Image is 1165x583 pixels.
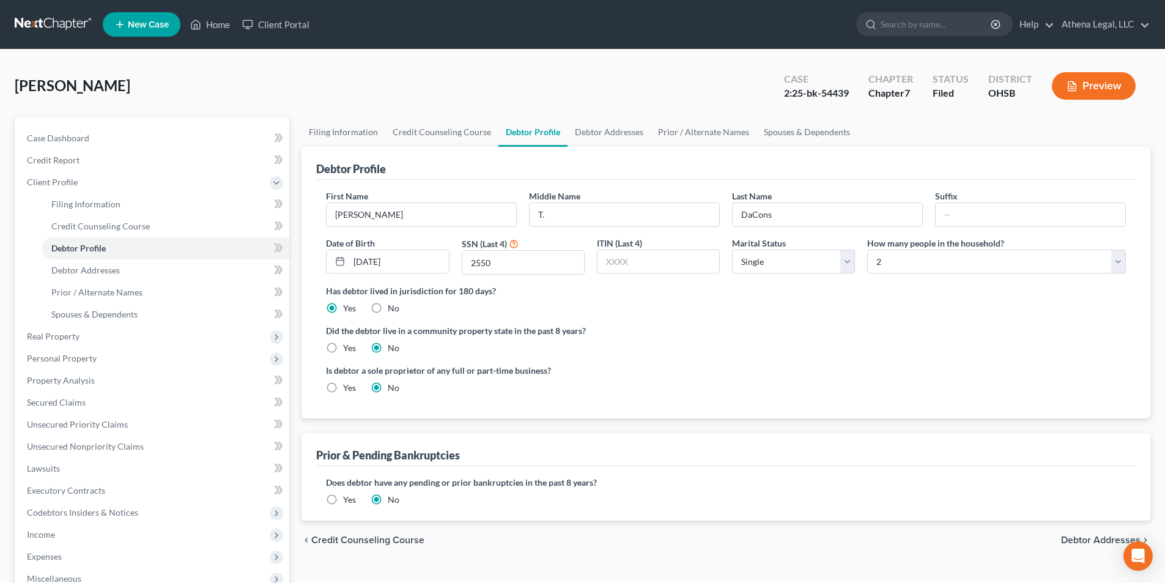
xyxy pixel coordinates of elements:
button: Preview [1052,72,1136,100]
a: Debtor Profile [498,117,568,147]
span: Codebtors Insiders & Notices [27,507,138,518]
a: Athena Legal, LLC [1056,13,1150,35]
span: Income [27,529,55,540]
span: Debtor Profile [51,243,106,253]
div: Prior & Pending Bankruptcies [316,448,460,462]
label: Yes [343,382,356,394]
div: Filed [933,86,969,100]
div: Debtor Profile [316,162,386,176]
input: MM/DD/YYYY [349,250,448,273]
a: Debtor Addresses [568,117,651,147]
label: ITIN (Last 4) [597,237,642,250]
a: Property Analysis [17,369,289,392]
a: Spouses & Dependents [42,303,289,325]
a: Prior / Alternate Names [651,117,756,147]
span: Debtor Addresses [1061,535,1141,545]
input: Search by name... [881,13,993,35]
input: -- [327,203,516,226]
label: Suffix [935,190,958,202]
a: Debtor Profile [42,237,289,259]
span: Spouses & Dependents [51,309,138,319]
div: 2:25-bk-54439 [784,86,849,100]
div: District [988,72,1032,86]
label: Does debtor have any pending or prior bankruptcies in the past 8 years? [326,476,1126,489]
label: Last Name [732,190,772,202]
label: Has debtor lived in jurisdiction for 180 days? [326,284,1126,297]
div: OHSB [988,86,1032,100]
span: Secured Claims [27,397,86,407]
label: No [388,494,399,506]
a: Home [184,13,236,35]
a: Client Portal [236,13,316,35]
div: Chapter [868,86,913,100]
label: Marital Status [732,237,786,250]
label: SSN (Last 4) [462,237,507,250]
span: [PERSON_NAME] [15,76,130,94]
div: Open Intercom Messenger [1123,541,1153,571]
a: Secured Claims [17,392,289,414]
span: Credit Counseling Course [51,221,150,231]
a: Filing Information [301,117,385,147]
input: -- [936,203,1125,226]
label: First Name [326,190,368,202]
a: Credit Counseling Course [42,215,289,237]
a: Credit Report [17,149,289,171]
button: chevron_left Credit Counseling Course [301,535,424,545]
input: XXXX [597,250,719,273]
span: Credit Report [27,155,80,165]
span: Personal Property [27,353,97,363]
input: M.I [530,203,719,226]
button: Debtor Addresses chevron_right [1061,535,1150,545]
input: XXXX [462,251,584,274]
a: Help [1013,13,1054,35]
span: Unsecured Priority Claims [27,419,128,429]
label: Yes [343,494,356,506]
div: Chapter [868,72,913,86]
label: Is debtor a sole proprietor of any full or part-time business? [326,364,720,377]
label: How many people in the household? [867,237,1004,250]
span: Prior / Alternate Names [51,287,142,297]
a: Executory Contracts [17,480,289,502]
i: chevron_left [301,535,311,545]
label: Date of Birth [326,237,375,250]
a: Credit Counseling Course [385,117,498,147]
span: Case Dashboard [27,133,89,143]
span: Real Property [27,331,80,341]
a: Unsecured Priority Claims [17,414,289,436]
span: New Case [128,20,169,29]
label: No [388,342,399,354]
div: Status [933,72,969,86]
span: Credit Counseling Course [311,535,424,545]
span: Debtor Addresses [51,265,120,275]
label: Yes [343,342,356,354]
span: Client Profile [27,177,78,187]
a: Prior / Alternate Names [42,281,289,303]
span: Property Analysis [27,375,95,385]
label: No [388,382,399,394]
a: Unsecured Nonpriority Claims [17,436,289,458]
span: Filing Information [51,199,120,209]
a: Spouses & Dependents [756,117,857,147]
a: Case Dashboard [17,127,289,149]
label: Middle Name [529,190,580,202]
label: No [388,302,399,314]
a: Filing Information [42,193,289,215]
span: 7 [904,87,910,98]
span: Unsecured Nonpriority Claims [27,441,144,451]
span: Expenses [27,551,62,562]
span: Lawsuits [27,463,60,473]
input: -- [733,203,922,226]
span: Executory Contracts [27,485,105,496]
label: Did the debtor live in a community property state in the past 8 years? [326,324,1126,337]
i: chevron_right [1141,535,1150,545]
div: Case [784,72,849,86]
a: Debtor Addresses [42,259,289,281]
a: Lawsuits [17,458,289,480]
label: Yes [343,302,356,314]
